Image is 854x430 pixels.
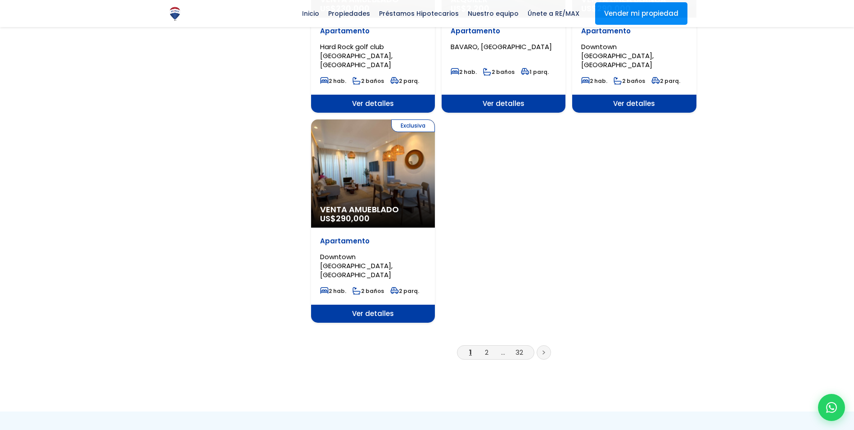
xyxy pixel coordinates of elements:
[523,7,584,20] span: Únete a RE/MAX
[485,348,488,357] a: 2
[311,119,435,323] a: Exclusiva Venta Amueblado US$290,000 Apartamento Downtown [GEOGRAPHIC_DATA], [GEOGRAPHIC_DATA] 2 ...
[390,287,419,295] span: 2 parq.
[167,6,183,22] img: Logo de REMAX
[581,27,687,36] p: Apartamento
[390,77,419,85] span: 2 parq.
[572,95,696,113] span: Ver detalles
[515,348,523,357] a: 32
[320,213,370,224] span: US$
[451,42,552,51] span: BAVARO, [GEOGRAPHIC_DATA]
[469,348,472,357] a: 1
[614,77,645,85] span: 2 baños
[320,205,426,214] span: Venta Amueblado
[451,27,556,36] p: Apartamento
[483,68,515,76] span: 2 baños
[595,2,687,25] a: Vender mi propiedad
[451,68,477,76] span: 2 hab.
[501,348,505,357] a: ...
[391,119,435,132] span: Exclusiva
[324,7,375,20] span: Propiedades
[336,213,370,224] span: 290,000
[320,252,393,279] span: Downtown [GEOGRAPHIC_DATA], [GEOGRAPHIC_DATA]
[320,287,346,295] span: 2 hab.
[521,68,549,76] span: 1 parq.
[463,7,523,20] span: Nuestro equipo
[352,77,384,85] span: 2 baños
[352,287,384,295] span: 2 baños
[581,77,607,85] span: 2 hab.
[320,237,426,246] p: Apartamento
[298,7,324,20] span: Inicio
[442,95,565,113] span: Ver detalles
[651,77,680,85] span: 2 parq.
[320,27,426,36] p: Apartamento
[320,77,346,85] span: 2 hab.
[581,42,654,69] span: Downtown [GEOGRAPHIC_DATA], [GEOGRAPHIC_DATA]
[311,95,435,113] span: Ver detalles
[375,7,463,20] span: Préstamos Hipotecarios
[320,42,393,69] span: Hard Rock golf club [GEOGRAPHIC_DATA], [GEOGRAPHIC_DATA]
[311,305,435,323] span: Ver detalles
